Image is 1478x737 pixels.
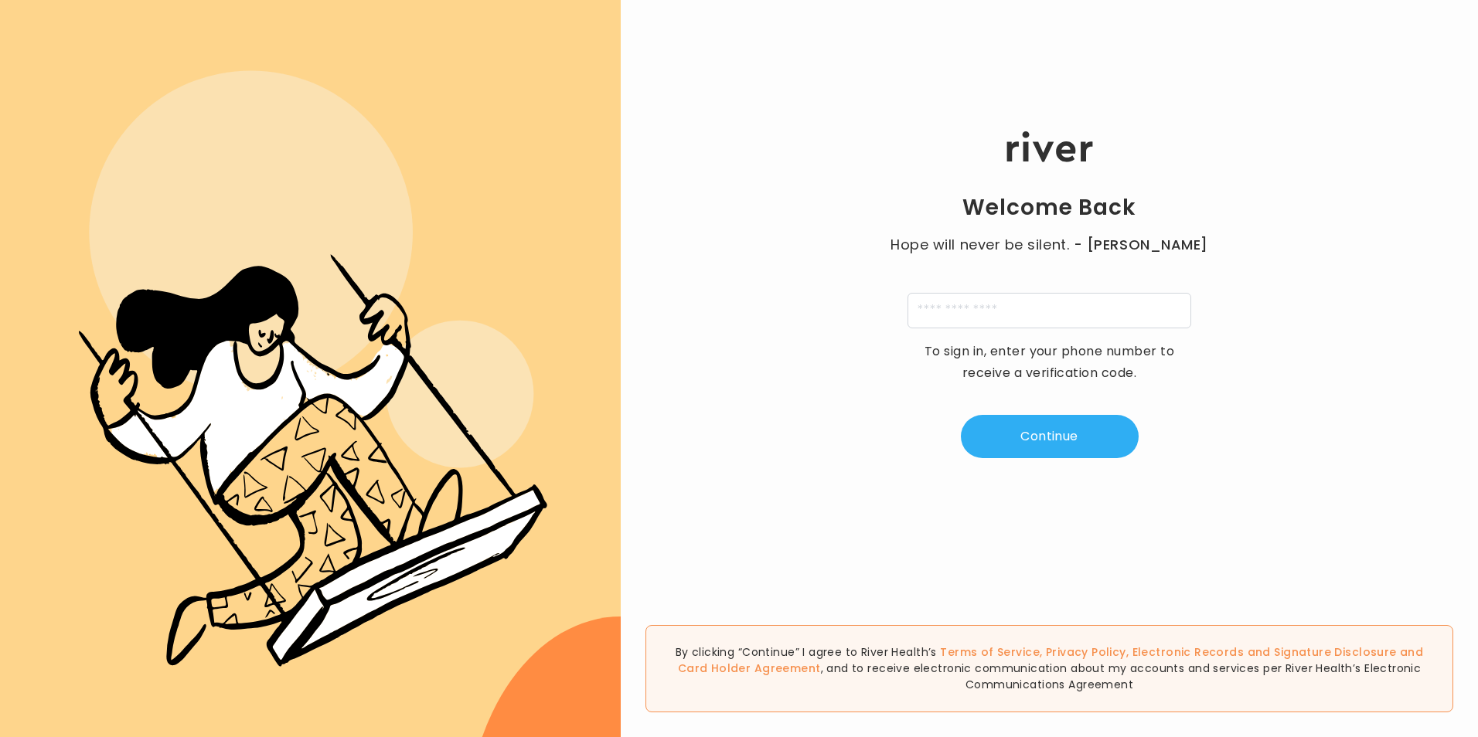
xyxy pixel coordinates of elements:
[678,644,1424,676] span: , , and
[914,341,1185,384] p: To sign in, enter your phone number to receive a verification code.
[821,661,1422,692] span: , and to receive electronic communication about my accounts and services per River Health’s Elect...
[1046,644,1126,660] a: Privacy Policy
[962,194,1136,222] h1: Welcome Back
[940,644,1040,660] a: Terms of Service
[645,625,1453,712] div: By clicking “Continue” I agree to River Health’s
[1074,234,1208,256] span: - [PERSON_NAME]
[961,415,1139,458] button: Continue
[1132,644,1397,660] a: Electronic Records and Signature Disclosure
[876,234,1224,256] p: Hope will never be silent.
[678,661,821,676] a: Card Holder Agreement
